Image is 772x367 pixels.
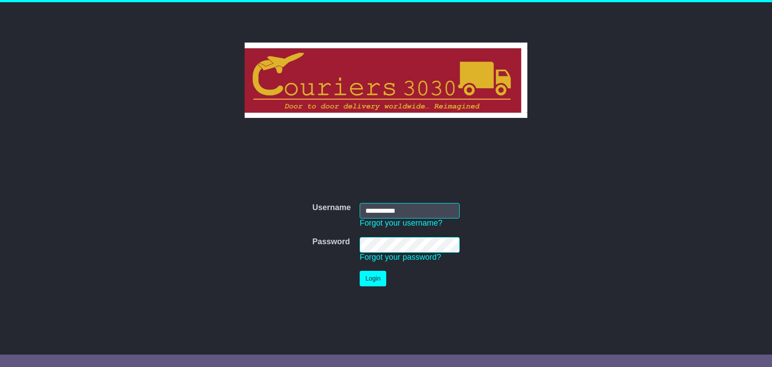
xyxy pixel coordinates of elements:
label: Username [312,203,351,213]
a: Forgot your password? [360,253,441,262]
label: Password [312,237,350,247]
a: Forgot your username? [360,219,442,227]
button: Login [360,271,386,286]
img: Couriers 3030 [245,43,527,118]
